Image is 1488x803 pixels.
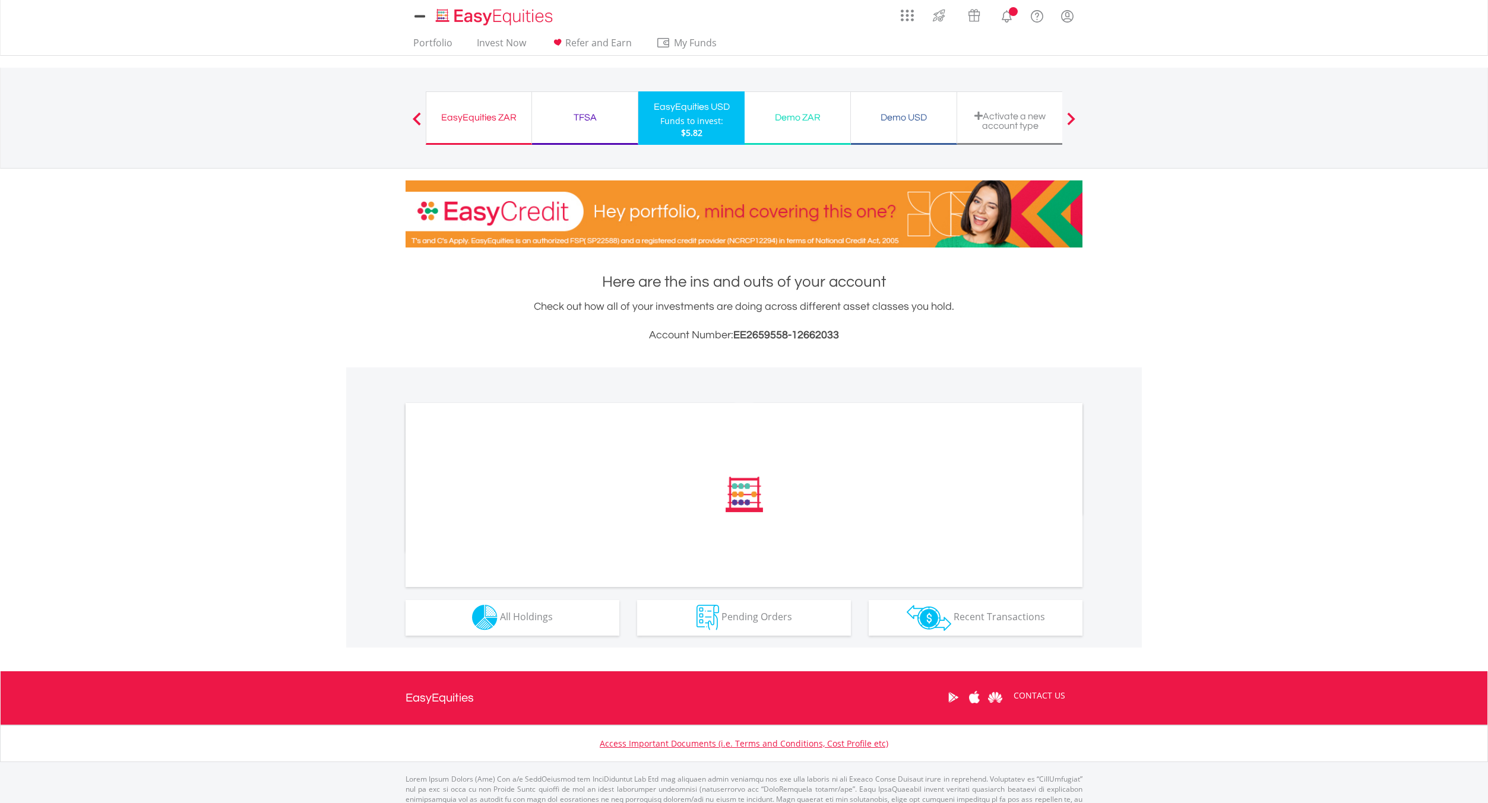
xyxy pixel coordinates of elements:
[1022,3,1052,27] a: FAQ's and Support
[957,3,992,25] a: Vouchers
[721,610,792,623] span: Pending Orders
[681,127,702,138] span: $5.82
[645,99,737,115] div: EasyEquities USD
[637,600,851,636] button: Pending Orders
[500,610,553,623] span: All Holdings
[406,299,1082,344] div: Check out how all of your investments are doing across different asset classes you hold.
[893,3,922,22] a: AppsGrid
[1052,3,1082,29] a: My Profile
[433,109,524,126] div: EasyEquities ZAR
[472,37,531,55] a: Invest Now
[600,738,888,749] a: Access Important Documents (i.e. Terms and Conditions, Cost Profile etc)
[472,605,498,630] img: holdings-wht.png
[964,679,984,716] a: Apple
[539,109,631,126] div: TFSA
[992,3,1022,27] a: Notifications
[901,9,914,22] img: grid-menu-icon.svg
[984,679,1005,716] a: Huawei
[433,7,558,27] img: EasyEquities_Logo.png
[943,679,964,716] a: Google Play
[660,115,723,127] div: Funds to invest:
[656,35,734,50] span: My Funds
[929,6,949,25] img: thrive-v2.svg
[546,37,637,55] a: Refer and Earn
[406,271,1082,293] h1: Here are the ins and outs of your account
[565,36,632,49] span: Refer and Earn
[1005,679,1074,712] a: CONTACT US
[733,329,839,341] span: EE2659558-12662033
[431,3,558,27] a: Home page
[907,605,951,631] img: transactions-zar-wht.png
[696,605,719,630] img: pending_instructions-wht.png
[406,671,474,725] a: EasyEquities
[406,327,1082,344] h3: Account Number:
[964,111,1056,131] div: Activate a new account type
[409,37,457,55] a: Portfolio
[869,600,1082,636] button: Recent Transactions
[858,109,949,126] div: Demo USD
[406,180,1082,247] img: EasyCredit Promotion Banner
[954,610,1045,623] span: Recent Transactions
[752,109,843,126] div: Demo ZAR
[964,6,984,25] img: vouchers-v2.svg
[406,600,619,636] button: All Holdings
